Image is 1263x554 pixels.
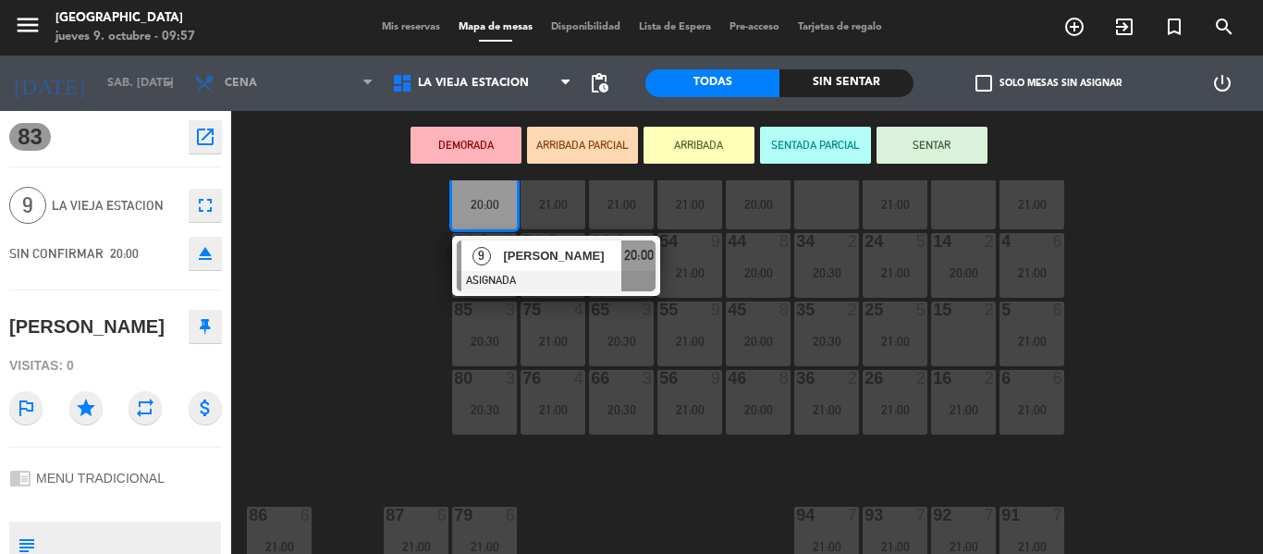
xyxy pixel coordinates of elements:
span: SIN CONFIRMAR [9,246,104,261]
i: eject [194,242,216,265]
i: lock [545,233,560,249]
span: Disponibilidad [542,22,630,32]
i: turned_in_not [1163,16,1185,38]
div: 79 [454,507,455,523]
div: 20:00 [726,335,791,348]
div: 20:00 [726,198,791,211]
div: 8 [779,233,791,250]
div: 21:00 [999,266,1064,279]
div: 21:00 [452,540,517,553]
div: 20:00 [726,403,791,416]
div: 54 [659,233,660,250]
div: 9 [711,302,722,318]
div: 84 [454,233,455,250]
div: Visitas: 0 [9,350,222,382]
div: 21:00 [657,335,722,348]
div: 21:00 [999,198,1064,211]
div: 2 [574,233,585,250]
div: 2 [848,233,859,250]
div: 6 [506,507,517,523]
div: 13 [933,165,934,181]
div: 2 [985,165,996,181]
div: 80 [454,370,455,387]
div: 21:00 [863,198,927,211]
div: 9 [711,370,722,387]
div: 83 [454,165,455,181]
div: 21:00 [931,403,996,416]
div: 45 [728,302,729,318]
div: 20:30 [794,266,859,279]
div: 63 [591,165,592,181]
i: lock [476,233,492,249]
div: 92 [933,507,934,523]
div: 34 [796,233,797,250]
div: 2 [1053,165,1064,181]
div: 4 [1001,233,1002,250]
div: 21:00 [794,540,859,553]
div: 20:30 [452,335,517,348]
span: Pre-acceso [720,22,789,32]
div: 8 [779,165,791,181]
div: [PERSON_NAME] [9,312,165,342]
span: [PERSON_NAME] [503,246,621,265]
span: MENU TRADICIONAL [36,471,165,486]
div: 9 [711,233,722,250]
div: 4 [574,370,585,387]
i: arrow_drop_down [158,72,180,94]
i: attach_money [189,391,222,425]
div: 73 [522,165,523,181]
div: 21:00 [247,540,312,553]
div: 6 [1001,370,1002,387]
button: eject [189,237,222,270]
div: 2 [848,370,859,387]
div: 21:00 [999,403,1064,416]
div: 43 [728,165,729,181]
div: 44 [728,233,729,250]
div: 2 [643,233,654,250]
div: [GEOGRAPHIC_DATA] [55,9,195,28]
div: 6 [1053,233,1064,250]
div: 21:00 [521,335,585,348]
div: 2 [848,302,859,318]
div: 21:00 [521,403,585,416]
div: 16 [933,370,934,387]
div: 5 [916,302,927,318]
label: Solo mesas sin asignar [975,75,1122,92]
i: star [69,391,103,425]
div: 3 [1001,165,1002,181]
div: 7 [985,507,996,523]
div: 14 [933,233,934,250]
span: La Vieja Estacion [52,195,179,216]
div: 21:00 [384,540,448,553]
div: 21:00 [931,540,996,553]
div: 2 [574,165,585,181]
i: lock [613,233,629,249]
div: 4 [574,302,585,318]
div: 21:00 [657,403,722,416]
div: 86 [249,507,250,523]
div: 3 [506,302,517,318]
div: 21:00 [863,403,927,416]
div: 66 [591,370,592,387]
i: add_circle_outline [1063,16,1085,38]
button: SENTAR [877,127,987,164]
div: 64 [591,233,592,250]
div: 21:00 [863,540,927,553]
button: fullscreen [189,189,222,222]
div: 3 [643,370,654,387]
i: chrome_reader_mode [9,467,31,489]
div: 21:00 [794,403,859,416]
div: 9 [506,165,517,181]
div: 46 [728,370,729,387]
span: 83 [9,123,51,151]
div: 20:30 [452,403,517,416]
div: 36 [796,370,797,387]
div: 2 [643,165,654,181]
div: 53 [659,165,660,181]
div: 20:30 [794,335,859,348]
div: 21:00 [999,335,1064,348]
button: ARRIBADA PARCIAL [527,127,638,164]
